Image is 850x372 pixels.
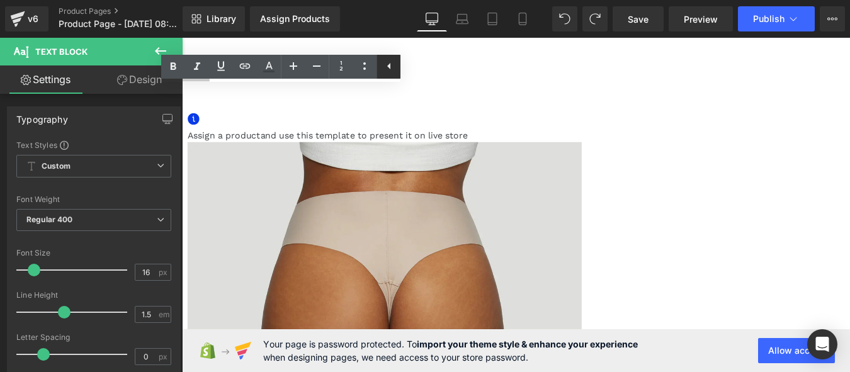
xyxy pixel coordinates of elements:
div: Font Weight [16,195,171,204]
span: Product Page - [DATE] 08:31:19 [59,19,179,29]
strong: import your theme style & enhance your experience [417,339,638,349]
div: Text Styles [16,140,171,150]
div: Line Height [16,291,171,300]
a: Desktop [417,6,447,31]
button: Publish [738,6,815,31]
a: Product Pages [59,6,203,16]
span: px [159,352,169,361]
span: Library [207,13,236,25]
a: Laptop [447,6,477,31]
div: v6 [25,11,41,27]
b: Custom [42,161,71,172]
span: Assign a product [6,105,89,117]
span: Text Block [35,47,88,57]
div: Letter Spacing [16,333,171,342]
span: px [159,268,169,276]
button: Undo [552,6,577,31]
span: Preview [684,13,718,26]
span: Publish [753,14,785,24]
a: New Library [183,6,245,31]
a: Design [94,65,185,94]
button: More [820,6,845,31]
div: Open Intercom Messenger [807,329,837,359]
span: Save [628,13,649,26]
div: Typography [16,107,68,125]
a: Tablet [477,6,507,31]
div: Font Size [16,249,171,257]
span: and use this template to present it on live store [6,105,326,117]
a: Mobile [507,6,538,31]
span: em [159,310,169,318]
button: Allow access [758,338,835,363]
div: Assign Products [260,14,330,24]
b: Regular 400 [26,215,73,224]
button: Redo [582,6,608,31]
a: Preview [669,6,733,31]
a: v6 [5,6,48,31]
span: Your page is password protected. To when designing pages, we need access to your store password. [263,337,638,364]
